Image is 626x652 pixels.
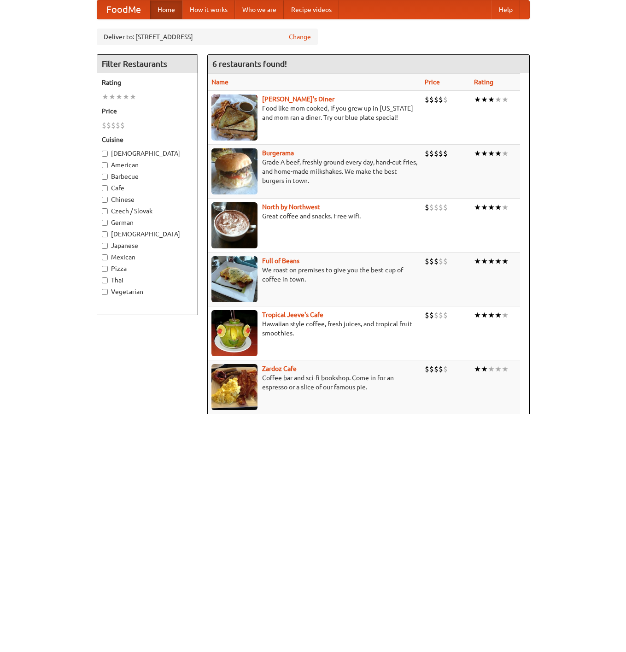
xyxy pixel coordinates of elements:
[102,253,193,262] label: Mexican
[102,243,108,249] input: Japanese
[474,94,481,105] li: ★
[211,373,417,392] p: Coffee bar and sci-fi bookshop. Come in for an espresso or a slice of our famous pie.
[425,148,429,159] li: $
[211,158,417,185] p: Grade A beef, freshly ground every day, hand-cut fries, and home-made milkshakes. We make the bes...
[116,92,123,102] li: ★
[102,78,193,87] h5: Rating
[102,277,108,283] input: Thai
[102,208,108,214] input: Czech / Slovak
[116,120,120,130] li: $
[488,256,495,266] li: ★
[262,149,294,157] a: Burgerama
[434,310,439,320] li: $
[102,195,193,204] label: Chinese
[495,94,502,105] li: ★
[474,310,481,320] li: ★
[502,364,509,374] li: ★
[481,256,488,266] li: ★
[495,148,502,159] li: ★
[150,0,182,19] a: Home
[434,256,439,266] li: $
[488,364,495,374] li: ★
[97,29,318,45] div: Deliver to: [STREET_ADDRESS]
[429,364,434,374] li: $
[211,310,257,356] img: jeeves.jpg
[262,257,299,264] a: Full of Beans
[211,265,417,284] p: We roast on premises to give you the best cup of coffee in town.
[502,148,509,159] li: ★
[211,319,417,338] p: Hawaiian style coffee, fresh juices, and tropical fruit smoothies.
[102,206,193,216] label: Czech / Slovak
[211,364,257,410] img: zardoz.jpg
[481,364,488,374] li: ★
[429,202,434,212] li: $
[284,0,339,19] a: Recipe videos
[443,310,448,320] li: $
[488,310,495,320] li: ★
[111,120,116,130] li: $
[495,310,502,320] li: ★
[439,94,443,105] li: $
[434,94,439,105] li: $
[182,0,235,19] a: How it works
[481,94,488,105] li: ★
[211,148,257,194] img: burgerama.jpg
[425,78,440,86] a: Price
[488,202,495,212] li: ★
[425,256,429,266] li: $
[262,203,320,211] b: North by Northwest
[502,202,509,212] li: ★
[106,120,111,130] li: $
[481,202,488,212] li: ★
[97,0,150,19] a: FoodMe
[474,78,493,86] a: Rating
[443,364,448,374] li: $
[102,92,109,102] li: ★
[488,148,495,159] li: ★
[429,148,434,159] li: $
[102,149,193,158] label: [DEMOGRAPHIC_DATA]
[102,231,108,237] input: [DEMOGRAPHIC_DATA]
[102,162,108,168] input: American
[495,256,502,266] li: ★
[102,254,108,260] input: Mexican
[425,310,429,320] li: $
[439,310,443,320] li: $
[102,135,193,144] h5: Cuisine
[211,94,257,141] img: sallys.jpg
[491,0,520,19] a: Help
[481,310,488,320] li: ★
[474,148,481,159] li: ★
[289,32,311,41] a: Change
[123,92,129,102] li: ★
[502,310,509,320] li: ★
[102,289,108,295] input: Vegetarian
[474,256,481,266] li: ★
[102,276,193,285] label: Thai
[262,95,334,103] b: [PERSON_NAME]'s Diner
[481,148,488,159] li: ★
[439,364,443,374] li: $
[102,197,108,203] input: Chinese
[129,92,136,102] li: ★
[474,364,481,374] li: ★
[262,365,297,372] a: Zardoz Cafe
[443,94,448,105] li: $
[120,120,125,130] li: $
[102,218,193,227] label: German
[495,364,502,374] li: ★
[262,311,323,318] b: Tropical Jeeve's Cafe
[434,148,439,159] li: $
[102,172,193,181] label: Barbecue
[488,94,495,105] li: ★
[439,256,443,266] li: $
[211,202,257,248] img: north.jpg
[212,59,287,68] ng-pluralize: 6 restaurants found!
[434,364,439,374] li: $
[102,264,193,273] label: Pizza
[439,202,443,212] li: $
[102,266,108,272] input: Pizza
